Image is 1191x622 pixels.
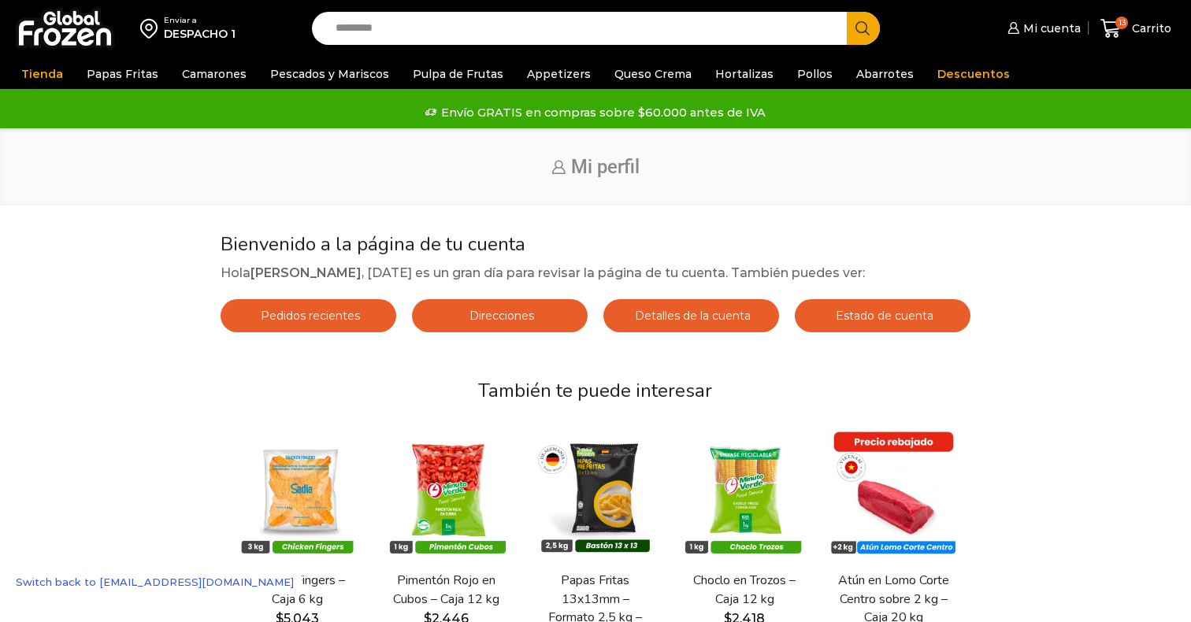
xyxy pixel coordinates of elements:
[221,263,970,283] p: Hola , [DATE] es un gran día para revisar la página de tu cuenta. También puedes ver:
[607,59,699,89] a: Queso Crema
[929,59,1018,89] a: Descuentos
[571,156,640,178] span: Mi perfil
[847,12,880,45] button: Search button
[262,59,397,89] a: Pescados y Mariscos
[164,15,236,26] div: Enviar a
[388,572,506,608] a: Pimentón Rojo en Cubos – Caja 12 kg
[832,309,933,323] span: Estado de cuenta
[789,59,840,89] a: Pollos
[221,299,396,332] a: Pedidos recientes
[250,265,362,280] strong: [PERSON_NAME]
[1128,20,1171,36] span: Carrito
[1115,17,1128,29] span: 13
[13,59,71,89] a: Tienda
[257,309,360,323] span: Pedidos recientes
[466,309,534,323] span: Direcciones
[1004,13,1081,44] a: Mi cuenta
[519,59,599,89] a: Appetizers
[79,59,166,89] a: Papas Fritas
[603,299,779,332] a: Detalles de la cuenta
[164,26,236,42] div: DESPACHO 1
[174,59,254,89] a: Camarones
[686,572,803,608] a: Choclo en Trozos – Caja 12 kg
[405,59,511,89] a: Pulpa de Frutas
[631,309,751,323] span: Detalles de la cuenta
[1096,10,1175,47] a: 13 Carrito
[478,378,712,403] span: También te puede interesar
[8,569,302,594] a: Switch back to [EMAIL_ADDRESS][DOMAIN_NAME]
[1019,20,1081,36] span: Mi cuenta
[412,299,588,332] a: Direcciones
[848,59,922,89] a: Abarrotes
[707,59,781,89] a: Hortalizas
[221,231,525,257] span: Bienvenido a la página de tu cuenta
[795,299,970,332] a: Estado de cuenta
[140,15,164,42] img: address-field-icon.svg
